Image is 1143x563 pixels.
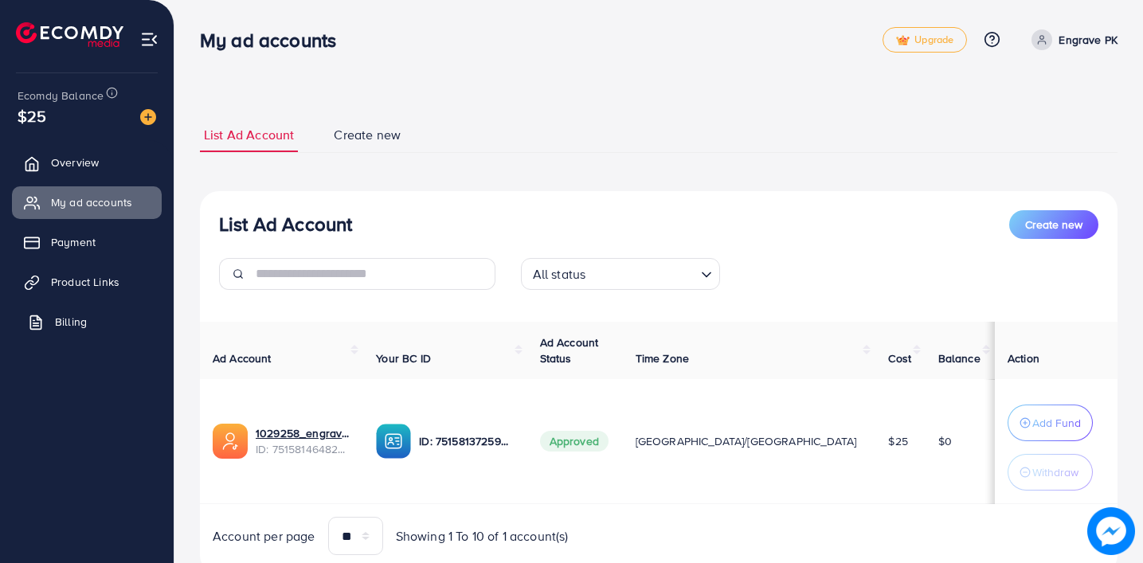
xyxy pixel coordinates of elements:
span: Product Links [51,274,119,290]
span: Overview [51,154,99,170]
a: tickUpgrade [883,27,967,53]
p: ID: 7515813725941579794 [419,432,514,451]
img: menu [140,30,159,49]
button: Create new [1009,210,1098,239]
span: Ad Account [213,350,272,366]
span: $0 [938,433,952,449]
div: Search for option [521,258,720,290]
p: Withdraw [1032,463,1078,482]
p: Engrave PK [1059,30,1118,49]
span: Approved [540,431,609,452]
img: ic-ba-acc.ded83a64.svg [376,424,411,459]
a: My ad accounts [12,186,162,218]
span: Cost [888,350,911,366]
img: tick [896,35,910,46]
img: logo [16,22,123,47]
img: image [1087,507,1135,555]
span: Your BC ID [376,350,431,366]
p: Add Fund [1032,413,1081,432]
h3: My ad accounts [200,29,349,52]
a: Payment [12,226,162,258]
span: Payment [51,234,96,250]
span: Showing 1 To 10 of 1 account(s) [396,527,569,545]
span: [GEOGRAPHIC_DATA]/[GEOGRAPHIC_DATA] [636,433,857,449]
span: Account per page [213,527,315,545]
span: Ecomdy Balance [18,88,104,104]
a: Product Links [12,266,162,298]
span: All status [530,263,589,286]
span: List Ad Account [204,126,294,144]
span: $25 [888,433,907,449]
div: <span class='underline'>1029258_engrave pk_1749911970233</span></br>7515814648281874448 [256,425,350,458]
span: Billing [55,314,87,330]
a: Overview [12,147,162,178]
img: image [140,109,156,125]
input: Search for option [590,260,694,286]
span: Action [1008,350,1039,366]
button: Withdraw [1008,454,1093,491]
span: Create new [1025,217,1082,233]
span: Ad Account Status [540,334,599,366]
button: Add Fund [1008,405,1093,441]
span: Upgrade [896,34,953,46]
span: Balance [938,350,981,366]
img: ic-ads-acc.e4c84228.svg [213,424,248,459]
span: $25 [18,104,46,127]
a: 1029258_engrave pk_1749911970233 [256,425,350,441]
a: Billing [12,306,162,338]
span: Time Zone [636,350,689,366]
a: Engrave PK [1025,29,1118,50]
span: ID: 7515814648281874448 [256,441,350,457]
h3: List Ad Account [219,213,352,236]
span: My ad accounts [51,194,132,210]
span: Create new [334,126,401,144]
